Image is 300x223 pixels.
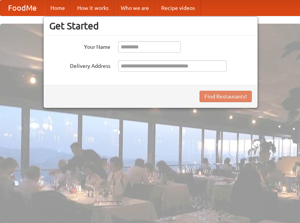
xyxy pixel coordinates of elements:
[115,0,155,16] a: Who we are
[44,0,71,16] a: Home
[0,0,44,16] a: FoodMe
[49,41,110,51] label: Your Name
[49,20,252,32] h3: Get Started
[155,0,201,16] a: Recipe videos
[71,0,115,16] a: How it works
[49,60,110,70] label: Delivery Address
[199,91,252,102] button: Find Restaurants!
